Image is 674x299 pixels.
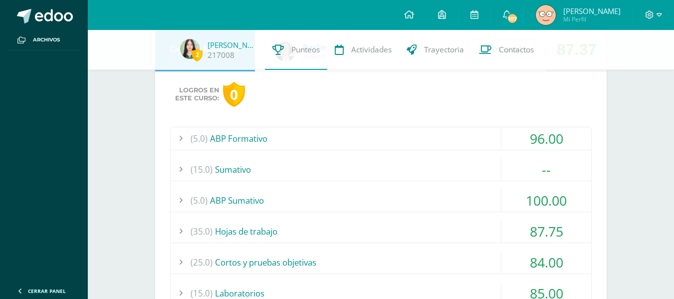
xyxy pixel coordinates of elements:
span: (25.0) [191,251,213,274]
span: Mi Perfil [563,15,621,23]
span: Cerrar panel [28,288,66,295]
div: Sumativo [171,158,591,181]
div: ABP Formativo [171,127,591,150]
span: (35.0) [191,220,213,243]
span: Logros en este curso: [175,86,219,102]
span: (5.0) [191,189,208,212]
div: 84.00 [501,251,591,274]
img: 8c1a34b3b9342903322ec75c6fc362cc.png [180,39,200,59]
span: (5.0) [191,127,208,150]
a: Archivos [8,30,80,50]
div: Cortos y pruebas objetivas [171,251,591,274]
a: Punteos [265,30,327,70]
div: 0 [223,82,245,107]
img: 534664ee60f520b42d8813f001d89cd9.png [536,5,556,25]
a: [PERSON_NAME] [208,40,257,50]
a: Trayectoria [399,30,471,70]
a: 217008 [208,50,234,60]
div: ABP Sumativo [171,189,591,212]
span: Actividades [351,44,392,55]
span: [PERSON_NAME] [563,6,621,16]
a: Actividades [327,30,399,70]
span: Archivos [33,36,60,44]
span: Contactos [499,44,534,55]
span: (15.0) [191,158,213,181]
div: 96.00 [501,127,591,150]
span: 2 [192,48,203,61]
span: 107 [507,13,518,24]
div: Hojas de trabajo [171,220,591,243]
a: Contactos [471,30,541,70]
div: 87.75 [501,220,591,243]
span: Trayectoria [424,44,464,55]
span: Punteos [291,44,320,55]
div: -- [501,158,591,181]
div: 100.00 [501,189,591,212]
